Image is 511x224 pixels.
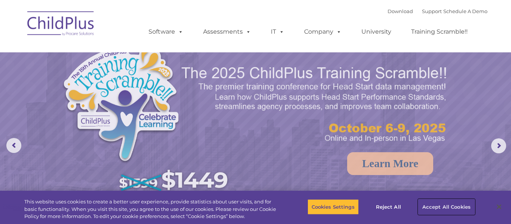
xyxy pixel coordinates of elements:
[347,152,433,175] a: Learn More
[443,8,487,14] a: Schedule A Demo
[388,8,413,14] a: Download
[141,24,191,39] a: Software
[196,24,258,39] a: Assessments
[24,6,98,43] img: ChildPlus by Procare Solutions
[24,198,281,220] div: This website uses cookies to create a better user experience, provide statistics about user visit...
[404,24,475,39] a: Training Scramble!!
[418,199,475,215] button: Accept All Cookies
[263,24,292,39] a: IT
[307,199,359,215] button: Cookies Settings
[491,199,507,215] button: Close
[365,199,412,215] button: Reject All
[354,24,399,39] a: University
[297,24,349,39] a: Company
[388,8,487,14] font: |
[422,8,442,14] a: Support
